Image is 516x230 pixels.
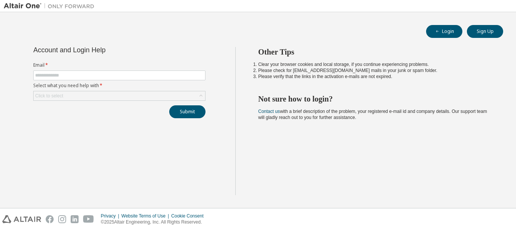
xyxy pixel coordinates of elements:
[33,83,205,89] label: Select what you need help with
[83,215,94,223] img: youtube.svg
[71,215,79,223] img: linkedin.svg
[258,74,490,80] li: Please verify that the links in the activation e-mails are not expired.
[46,215,54,223] img: facebook.svg
[169,105,205,118] button: Submit
[467,25,503,38] button: Sign Up
[426,25,462,38] button: Login
[101,219,208,225] p: © 2025 Altair Engineering, Inc. All Rights Reserved.
[33,62,205,68] label: Email
[258,109,280,114] a: Contact us
[58,215,66,223] img: instagram.svg
[4,2,98,10] img: Altair One
[121,213,171,219] div: Website Terms of Use
[34,91,205,100] div: Click to select
[33,47,171,53] div: Account and Login Help
[258,61,490,67] li: Clear your browser cookies and local storage, if you continue experiencing problems.
[171,213,208,219] div: Cookie Consent
[2,215,41,223] img: altair_logo.svg
[258,67,490,74] li: Please check for [EMAIL_ADDRESS][DOMAIN_NAME] mails in your junk or spam folder.
[258,47,490,57] h2: Other Tips
[35,93,63,99] div: Click to select
[101,213,121,219] div: Privacy
[258,94,490,104] h2: Not sure how to login?
[258,109,487,120] span: with a brief description of the problem, your registered e-mail id and company details. Our suppo...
